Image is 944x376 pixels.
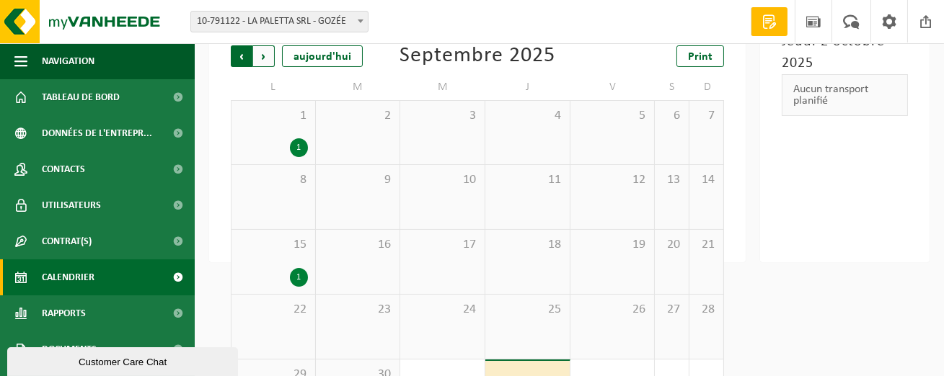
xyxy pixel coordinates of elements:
span: 10-791122 - LA PALETTA SRL - GOZÉE [190,11,369,32]
span: 24 [407,302,477,318]
td: L [231,74,316,100]
div: Aucun transport planifié [782,74,908,116]
span: 3 [407,108,477,124]
span: 21 [697,237,716,253]
span: Suivant [253,45,275,67]
td: M [316,74,401,100]
span: 4 [493,108,563,124]
div: Septembre 2025 [400,45,555,67]
td: D [689,74,724,100]
td: S [655,74,689,100]
span: 18 [493,237,563,253]
span: 9 [323,172,393,188]
span: 13 [662,172,681,188]
span: 17 [407,237,477,253]
span: 10 [407,172,477,188]
span: 28 [697,302,716,318]
td: J [485,74,570,100]
span: 20 [662,237,681,253]
span: 23 [323,302,393,318]
span: 12 [578,172,648,188]
div: aujourd'hui [282,45,363,67]
a: Print [676,45,724,67]
span: 7 [697,108,716,124]
span: Données de l'entrepr... [42,115,152,151]
span: 25 [493,302,563,318]
span: 5 [578,108,648,124]
h3: Jeudi 2 octobre 2025 [782,31,908,74]
span: Tableau de bord [42,79,120,115]
span: Calendrier [42,259,94,295]
span: 26 [578,302,648,318]
span: 6 [662,108,681,124]
iframe: chat widget [7,344,241,376]
span: 10-791122 - LA PALETTA SRL - GOZÉE [191,12,368,32]
span: 8 [239,172,308,188]
span: 16 [323,237,393,253]
span: Documents [42,331,97,367]
span: Précédent [231,45,252,67]
div: 1 [290,138,308,157]
span: 2 [323,108,393,124]
span: 1 [239,108,308,124]
span: 19 [578,237,648,253]
td: V [570,74,656,100]
span: 22 [239,302,308,318]
span: 27 [662,302,681,318]
td: M [400,74,485,100]
span: Utilisateurs [42,187,101,223]
span: Contacts [42,151,85,187]
span: Navigation [42,43,94,79]
span: Contrat(s) [42,223,92,259]
span: 11 [493,172,563,188]
div: 1 [290,268,308,287]
span: 14 [697,172,716,188]
span: 15 [239,237,308,253]
span: Print [688,51,713,63]
span: Rapports [42,295,86,331]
